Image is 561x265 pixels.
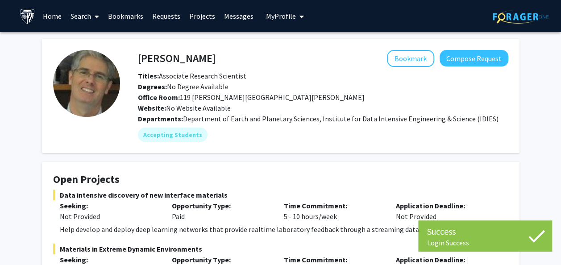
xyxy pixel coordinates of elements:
span: My Profile [266,12,296,21]
span: Department of Earth and Planetary Sciences, Institute for Data Intensive Engineering & Science (I... [183,114,499,123]
a: Projects [185,0,220,32]
div: Login Success [427,238,543,247]
p: Seeking: [60,254,158,265]
h4: Open Projects [53,173,508,186]
span: No Website Available [138,104,231,112]
p: Opportunity Type: [172,254,270,265]
a: Requests [148,0,185,32]
div: 5 - 10 hours/week [277,200,389,222]
mat-chip: Accepting Students [138,128,208,142]
p: Opportunity Type: [172,200,270,211]
a: Search [66,0,104,32]
p: Time Commitment: [284,200,382,211]
span: 119 [PERSON_NAME][GEOGRAPHIC_DATA][PERSON_NAME] [138,93,365,102]
div: Not Provided [389,200,501,222]
span: No Degree Available [138,82,229,91]
div: Paid [165,200,277,222]
div: Success [427,225,543,238]
div: Not Provided [60,211,158,222]
span: Associate Research Scientist [138,71,246,80]
b: Titles: [138,71,159,80]
p: Application Deadline: [396,200,495,211]
img: Profile Picture [53,50,120,117]
div: Help develop and deploy deep learning networks that provide realtime laboratory feedback through ... [60,224,508,235]
p: Time Commitment: [284,254,382,265]
a: Home [38,0,66,32]
img: ForagerOne Logo [493,10,549,24]
a: Messages [220,0,258,32]
h4: [PERSON_NAME] [138,50,216,66]
p: Seeking: [60,200,158,211]
img: Johns Hopkins University Logo [20,8,35,24]
b: Website: [138,104,166,112]
iframe: Chat [7,225,38,258]
b: Departments: [138,114,183,123]
a: Bookmarks [104,0,148,32]
p: Application Deadline: [396,254,495,265]
span: Materials in Extreme Dynamic Environments [53,244,508,254]
span: Data intensive discovery of new interface materials [53,190,508,200]
b: Office Room: [138,93,180,102]
b: Degrees: [138,82,167,91]
button: Compose Request to David Elbert [440,50,508,66]
button: Add David Elbert to Bookmarks [387,50,434,67]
